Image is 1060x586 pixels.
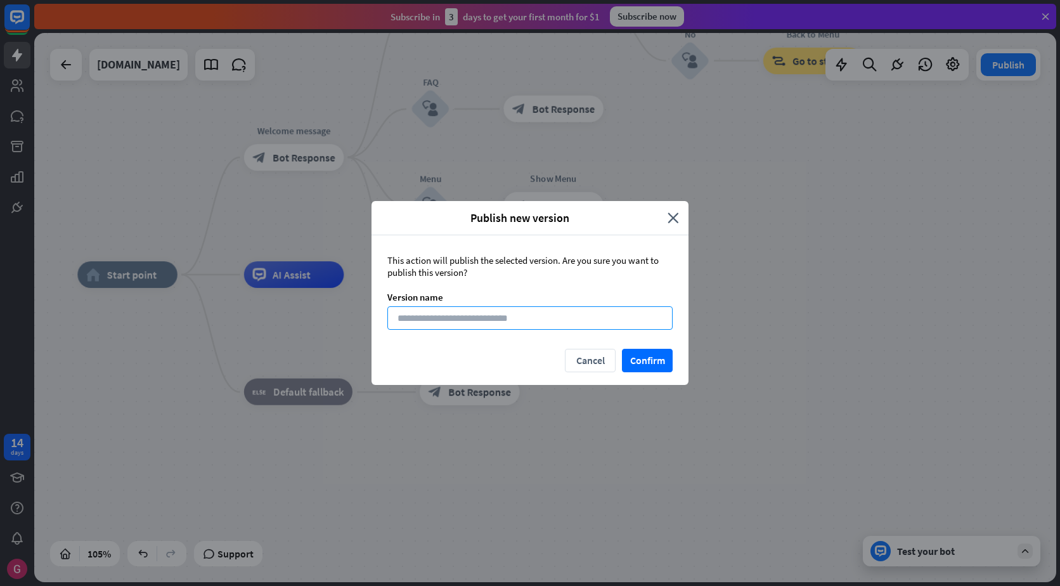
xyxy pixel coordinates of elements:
[10,5,48,43] button: Open LiveChat chat widget
[668,211,679,225] i: close
[565,349,616,372] button: Cancel
[387,291,673,303] div: Version name
[381,211,658,225] span: Publish new version
[622,349,673,372] button: Confirm
[387,254,673,278] div: This action will publish the selected version. Are you sure you want to publish this version?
